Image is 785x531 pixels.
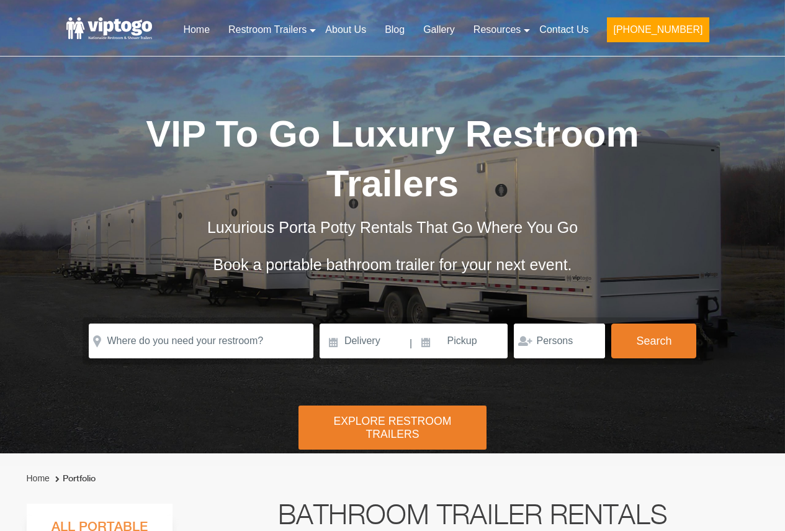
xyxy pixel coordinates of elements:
li: Portfolio [52,471,96,486]
input: Persons [514,324,605,358]
span: Luxurious Porta Potty Rentals That Go Where You Go [207,219,578,236]
a: About Us [316,16,375,43]
a: Home [27,473,50,483]
div: Explore Restroom Trailers [298,406,487,450]
a: Gallery [414,16,464,43]
a: Resources [464,16,530,43]
span: Book a portable bathroom trailer for your next event. [213,256,572,273]
input: Delivery [320,324,408,358]
button: [PHONE_NUMBER] [607,17,709,42]
a: Contact Us [530,16,598,43]
span: | [410,324,412,363]
a: Home [174,16,219,43]
a: [PHONE_NUMBER] [598,16,718,50]
a: Restroom Trailers [219,16,316,43]
input: Pickup [414,324,508,358]
span: VIP To Go Luxury Restroom Trailers [146,113,639,204]
a: Blog [375,16,414,43]
input: Where do you need your restroom? [89,324,313,358]
button: Search [611,324,696,358]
